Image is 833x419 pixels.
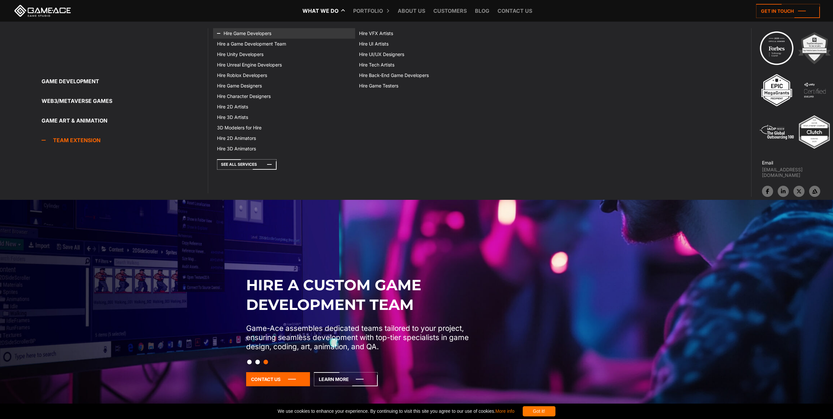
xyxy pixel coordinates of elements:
p: Game-Ace assembles dedicated teams tailored to your project, ensuring seamless development with t... [246,324,475,351]
a: Hire Game Testers [355,81,497,91]
a: [EMAIL_ADDRESS][DOMAIN_NAME] [762,167,833,178]
a: Hire Character Designers [213,91,355,102]
span: We use cookies to enhance your experience. By continuing to visit this site you agree to our use ... [278,406,514,416]
a: More info [495,409,514,414]
img: 5 [759,114,795,150]
a: Hire VFX Artists [355,28,497,39]
a: Hire Tech Artists [355,60,497,70]
a: Hire Game Developers [213,28,355,39]
button: Slide 2 [255,356,260,368]
a: Hire 3D Animators [213,143,355,154]
img: 3 [759,72,795,108]
img: Top ar vr development company gaming 2025 game ace [796,114,832,150]
a: 3D Modelers for Hire [213,123,355,133]
a: Hire a Game Development Team [213,39,355,49]
button: Slide 3 [263,356,268,368]
a: Hire Unreal Engine Developers [213,60,355,70]
a: See All Services [217,159,277,170]
img: 4 [797,72,833,108]
a: Hire UI Artists [355,39,497,49]
a: Learn More [314,372,378,386]
a: Hire 3D Artists [213,112,355,123]
a: Hire UI/UX Designers [355,49,497,60]
a: Hire Game Designers [213,81,355,91]
a: Hire Back-End Game Developers [355,70,497,81]
a: Hire 2D Artists [213,102,355,112]
img: 2 [796,30,832,66]
div: Got it! [523,406,555,416]
h2: Hire a Custom Game Development Team [246,275,475,314]
a: Game Art & Animation [42,114,208,127]
a: Game development [42,75,208,88]
img: Technology council badge program ace 2025 game ace [759,30,795,66]
button: Slide 1 [247,356,252,368]
a: Hire Roblox Developers [213,70,355,81]
a: Hire Unity Developers [213,49,355,60]
strong: Email [762,160,773,165]
a: Team Extension [42,134,208,147]
a: Web3/Metaverse Games [42,94,208,107]
a: Get in touch [756,4,820,18]
a: Hire 2D Animators [213,133,355,143]
a: Contact Us [246,372,310,386]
